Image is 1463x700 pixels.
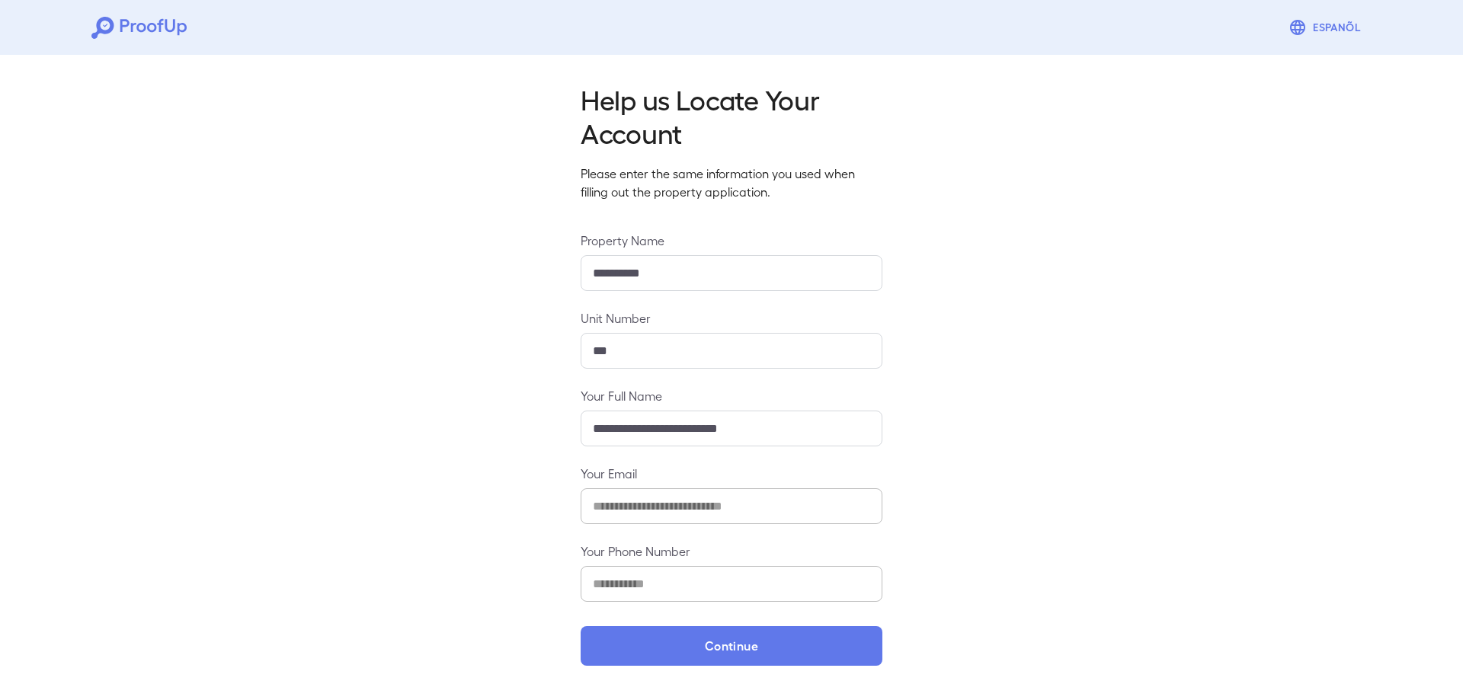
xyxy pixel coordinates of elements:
h2: Help us Locate Your Account [581,82,882,149]
label: Your Email [581,465,882,482]
label: Unit Number [581,309,882,327]
label: Your Phone Number [581,542,882,560]
label: Your Full Name [581,387,882,404]
button: Continue [581,626,882,666]
label: Property Name [581,232,882,249]
p: Please enter the same information you used when filling out the property application. [581,165,882,201]
button: Espanõl [1282,12,1372,43]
